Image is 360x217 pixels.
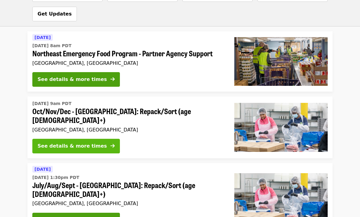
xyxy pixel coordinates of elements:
[34,167,51,172] span: [DATE]
[234,37,328,86] img: Northeast Emergency Food Program - Partner Agency Support organized by Oregon Food Bank
[32,61,225,66] div: [GEOGRAPHIC_DATA], [GEOGRAPHIC_DATA]
[32,201,225,207] div: [GEOGRAPHIC_DATA], [GEOGRAPHIC_DATA]
[38,76,107,83] div: See details & more times
[32,181,225,199] span: July/Aug/Sept - [GEOGRAPHIC_DATA]: Repack/Sort (age [DEMOGRAPHIC_DATA]+)
[34,35,51,40] span: [DATE]
[32,7,77,22] button: Get Updates
[110,143,115,149] i: arrow-right icon
[32,49,225,58] span: Northeast Emergency Food Program - Partner Agency Support
[32,175,79,181] time: [DATE] 1:30pm PDT
[32,139,120,154] button: See details & more times
[32,107,225,125] span: Oct/Nov/Dec - [GEOGRAPHIC_DATA]: Repack/Sort (age [DEMOGRAPHIC_DATA]+)
[110,77,115,82] i: arrow-right icon
[32,72,120,87] button: See details & more times
[32,127,225,133] div: [GEOGRAPHIC_DATA], [GEOGRAPHIC_DATA]
[38,11,72,17] span: Get Updates
[32,101,71,107] time: [DATE] 9am PDT
[38,143,107,150] div: See details & more times
[234,103,328,152] img: Oct/Nov/Dec - Beaverton: Repack/Sort (age 10+) organized by Oregon Food Bank
[27,32,333,92] a: See details for "Northeast Emergency Food Program - Partner Agency Support"
[32,43,71,49] time: [DATE] 8am PDT
[27,97,333,159] a: See details for "Oct/Nov/Dec - Beaverton: Repack/Sort (age 10+)"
